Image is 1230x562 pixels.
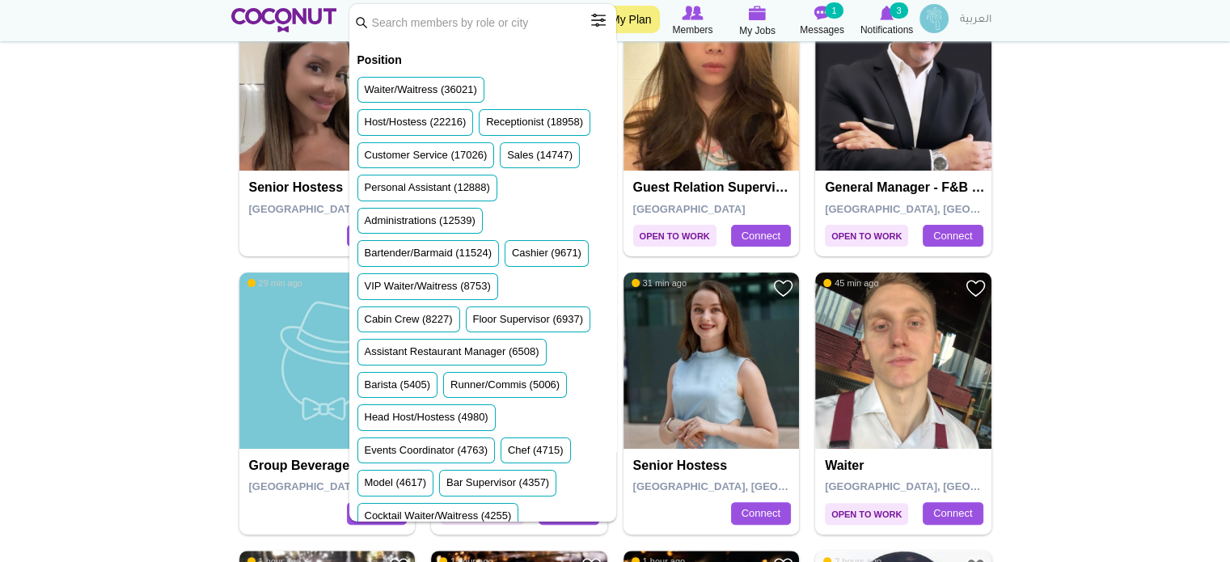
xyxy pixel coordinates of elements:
label: Runner/Commis (5006) [450,378,560,393]
h4: Senior hostess [249,180,410,195]
img: My Jobs [749,6,767,20]
h4: Group Beverage Manager [249,458,410,473]
label: Cabin Crew (8227) [365,312,453,327]
span: 45 min ago [823,277,878,289]
input: Search members by role or city [349,4,616,40]
span: [GEOGRAPHIC_DATA], [GEOGRAPHIC_DATA] [825,480,1055,492]
label: Head Host/Hostess (4980) [365,410,488,425]
img: Messages [814,6,831,20]
span: Members [672,22,712,38]
a: Connect [923,502,983,525]
span: Open to Work [825,225,908,247]
label: VIP Waiter/Waitress (8753) [365,279,491,294]
label: Personal Assistant (12888) [365,180,490,196]
label: Customer Service (17026) [365,148,488,163]
span: [GEOGRAPHIC_DATA], [GEOGRAPHIC_DATA] [633,480,864,492]
span: [GEOGRAPHIC_DATA], [GEOGRAPHIC_DATA] [825,203,1055,215]
a: Notifications Notifications 3 [855,4,919,38]
span: [GEOGRAPHIC_DATA], [GEOGRAPHIC_DATA] [249,480,480,492]
label: Host/Hostess (22216) [365,115,467,130]
small: 1 [825,2,843,19]
span: Open to Work [633,225,716,247]
h4: Guest Relation Supervisor/ Hostess [633,180,794,195]
label: Cocktail Waiter/Waitress (4255) [365,509,512,524]
label: Barista (5405) [365,378,431,393]
h4: Senior hostess [633,458,794,473]
a: My Jobs My Jobs [725,4,790,39]
a: Connect [731,502,791,525]
label: Bartender/Barmaid (11524) [365,246,492,261]
span: Notifications [860,22,913,38]
span: 29 min ago [247,277,302,289]
label: Waiter/Waitress (36021) [365,82,477,98]
img: Home [231,8,337,32]
label: Events Coordinator (4763) [365,443,488,458]
span: 31 min ago [632,277,687,289]
label: Receptionist (18958) [486,115,583,130]
label: Chef (4715) [508,443,564,458]
img: Browse Members [682,6,703,20]
small: 3 [890,2,907,19]
a: My Plan [602,6,660,33]
a: Messages Messages 1 [790,4,855,38]
a: Connect [347,225,407,247]
label: Bar Supervisor (4357) [446,475,549,491]
img: Notifications [880,6,894,20]
span: Open to Work [825,503,908,525]
label: Assistant Restaurant Manager (6508) [365,344,539,360]
a: Add to Favourites [773,278,793,298]
a: Connect [347,502,407,525]
h4: General Manager - F&B director [825,180,986,195]
span: [GEOGRAPHIC_DATA] [633,203,746,215]
a: Connect [923,225,983,247]
label: Floor Supervisor (6937) [473,312,584,327]
h4: Waiter [825,458,986,473]
label: Administrations (12539) [365,213,476,229]
a: Browse Members Members [661,4,725,38]
a: Connect [731,225,791,247]
label: Model (4617) [365,475,427,491]
span: My Jobs [739,23,776,39]
span: [GEOGRAPHIC_DATA], [GEOGRAPHIC_DATA] [249,203,480,215]
h2: Position [357,53,608,69]
a: العربية [952,4,1000,36]
label: Cashier (9671) [512,246,581,261]
a: Add to Favourites [966,278,986,298]
span: Messages [800,22,844,38]
label: Sales (14747) [507,148,573,163]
